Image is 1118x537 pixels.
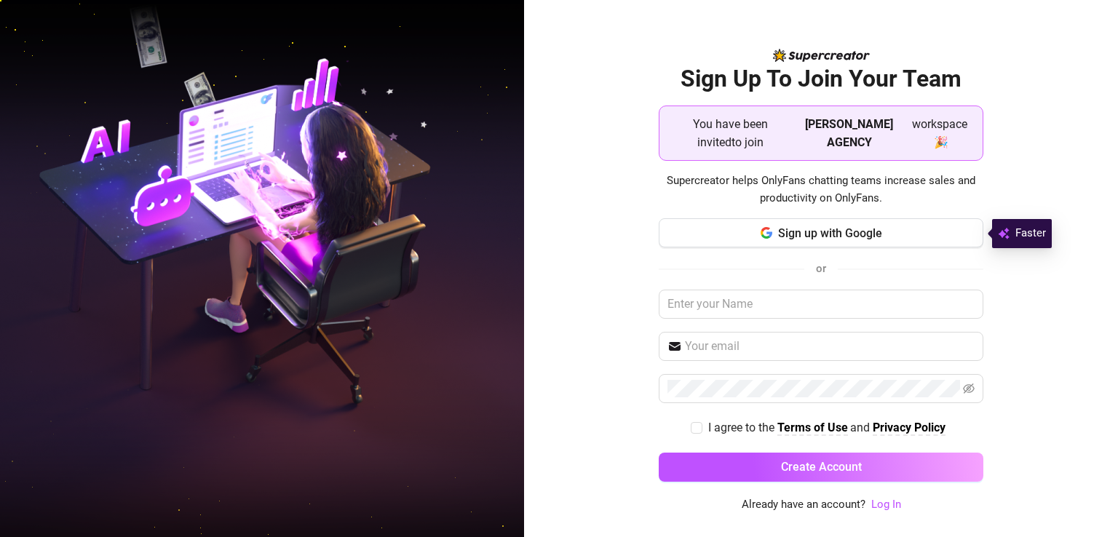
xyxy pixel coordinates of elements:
[778,226,882,240] span: Sign up with Google
[659,290,983,319] input: Enter your Name
[850,421,873,434] span: and
[873,421,945,436] a: Privacy Policy
[671,115,790,151] span: You have been invited to join
[805,117,893,149] strong: [PERSON_NAME] AGENCY
[777,421,848,436] a: Terms of Use
[659,218,983,247] button: Sign up with Google
[998,225,1010,242] img: svg%3e
[708,421,777,434] span: I agree to the
[659,453,983,482] button: Create Account
[1015,225,1046,242] span: Faster
[871,498,901,511] a: Log In
[659,172,983,207] span: Supercreator helps OnlyFans chatting teams increase sales and productivity on OnlyFans.
[685,338,975,355] input: Your email
[816,262,826,275] span: or
[871,496,901,514] a: Log In
[963,383,975,394] span: eye-invisible
[781,460,862,474] span: Create Account
[908,115,971,151] span: workspace 🎉
[742,496,865,514] span: Already have an account?
[873,421,945,434] strong: Privacy Policy
[777,421,848,434] strong: Terms of Use
[773,49,870,62] img: logo-BBDzfeDw.svg
[659,64,983,94] h2: Sign Up To Join Your Team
